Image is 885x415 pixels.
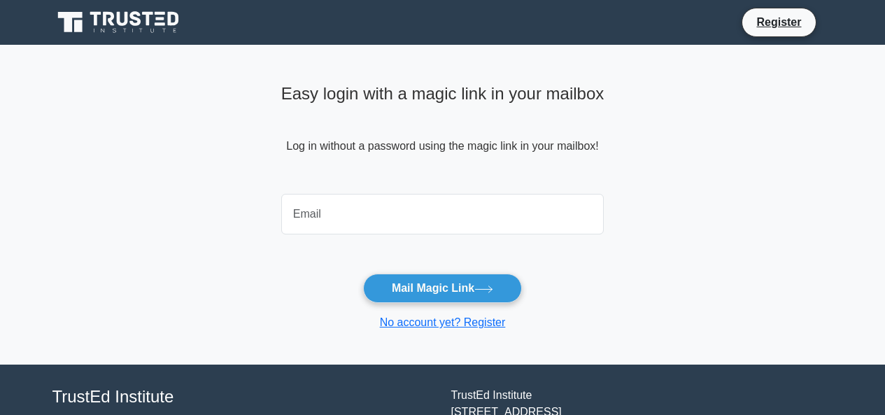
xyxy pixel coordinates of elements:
h4: Easy login with a magic link in your mailbox [281,84,604,104]
div: Log in without a password using the magic link in your mailbox! [281,78,604,188]
a: No account yet? Register [380,316,506,328]
input: Email [281,194,604,234]
h4: TrustEd Institute [52,387,434,407]
a: Register [748,13,809,31]
button: Mail Magic Link [363,274,522,303]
